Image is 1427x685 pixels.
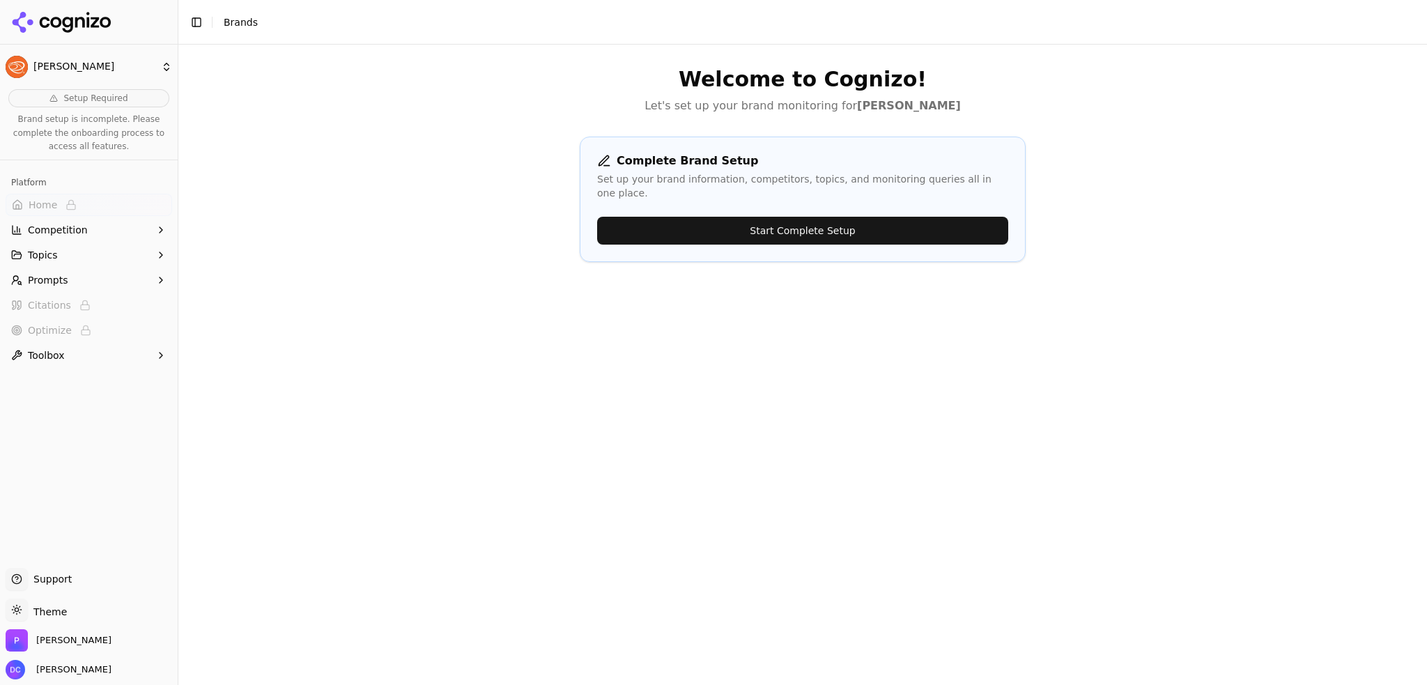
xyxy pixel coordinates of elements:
[8,113,169,154] p: Brand setup is incomplete. Please complete the onboarding process to access all features.
[6,344,172,367] button: Toolbox
[31,663,111,676] span: [PERSON_NAME]
[63,93,128,104] span: Setup Required
[6,660,111,679] button: Open user button
[6,660,25,679] img: Dan Cole
[28,323,72,337] span: Optimize
[857,99,961,112] strong: [PERSON_NAME]
[597,154,1008,168] div: Complete Brand Setup
[6,629,28,652] img: Perrill
[6,244,172,266] button: Topics
[29,198,57,212] span: Home
[33,61,155,73] span: [PERSON_NAME]
[597,172,1008,200] div: Set up your brand information, competitors, topics, and monitoring queries all in one place.
[28,223,88,237] span: Competition
[28,273,68,287] span: Prompts
[6,269,172,291] button: Prompts
[36,634,111,647] span: Perrill
[580,67,1026,92] h1: Welcome to Cognizo!
[6,171,172,194] div: Platform
[224,17,258,28] span: Brands
[597,217,1008,245] button: Start Complete Setup
[6,629,111,652] button: Open organization switcher
[28,248,58,262] span: Topics
[6,56,28,78] img: Smalley
[580,98,1026,114] p: Let's set up your brand monitoring for
[28,298,71,312] span: Citations
[28,572,72,586] span: Support
[224,15,1388,29] nav: breadcrumb
[6,219,172,241] button: Competition
[28,606,67,617] span: Theme
[28,348,65,362] span: Toolbox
